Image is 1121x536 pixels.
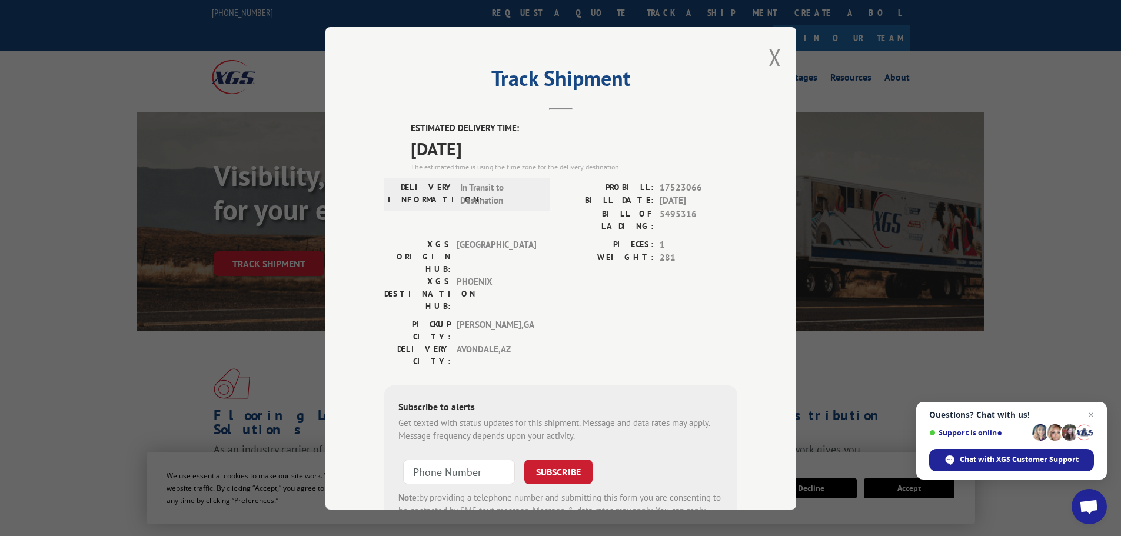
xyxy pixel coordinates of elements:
label: PIECES: [561,238,654,251]
div: Get texted with status updates for this shipment. Message and data rates may apply. Message frequ... [398,416,723,442]
span: 281 [660,251,737,265]
input: Phone Number [403,459,515,484]
label: DELIVERY CITY: [384,342,451,367]
label: ESTIMATED DELIVERY TIME: [411,122,737,135]
strong: Note: [398,491,419,502]
label: XGS ORIGIN HUB: [384,238,451,275]
span: Support is online [929,428,1028,437]
label: BILL DATE: [561,194,654,208]
span: AVONDALE , AZ [457,342,536,367]
div: Chat with XGS Customer Support [929,449,1094,471]
span: 1 [660,238,737,251]
label: XGS DESTINATION HUB: [384,275,451,312]
span: [GEOGRAPHIC_DATA] [457,238,536,275]
span: Close chat [1084,408,1098,422]
h2: Track Shipment [384,70,737,92]
div: Open chat [1072,489,1107,524]
span: PHOENIX [457,275,536,312]
span: 5495316 [660,207,737,232]
button: Close modal [769,42,781,73]
span: In Transit to Destination [460,181,540,207]
label: PICKUP CITY: [384,318,451,342]
button: SUBSCRIBE [524,459,593,484]
div: by providing a telephone number and submitting this form you are consenting to be contacted by SM... [398,491,723,531]
label: WEIGHT: [561,251,654,265]
label: BILL OF LADING: [561,207,654,232]
label: DELIVERY INFORMATION: [388,181,454,207]
span: Chat with XGS Customer Support [960,454,1079,465]
div: The estimated time is using the time zone for the delivery destination. [411,161,737,172]
span: [DATE] [660,194,737,208]
span: [PERSON_NAME] , GA [457,318,536,342]
span: 17523066 [660,181,737,194]
label: PROBILL: [561,181,654,194]
span: [DATE] [411,135,737,161]
div: Subscribe to alerts [398,399,723,416]
span: Questions? Chat with us! [929,410,1094,420]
